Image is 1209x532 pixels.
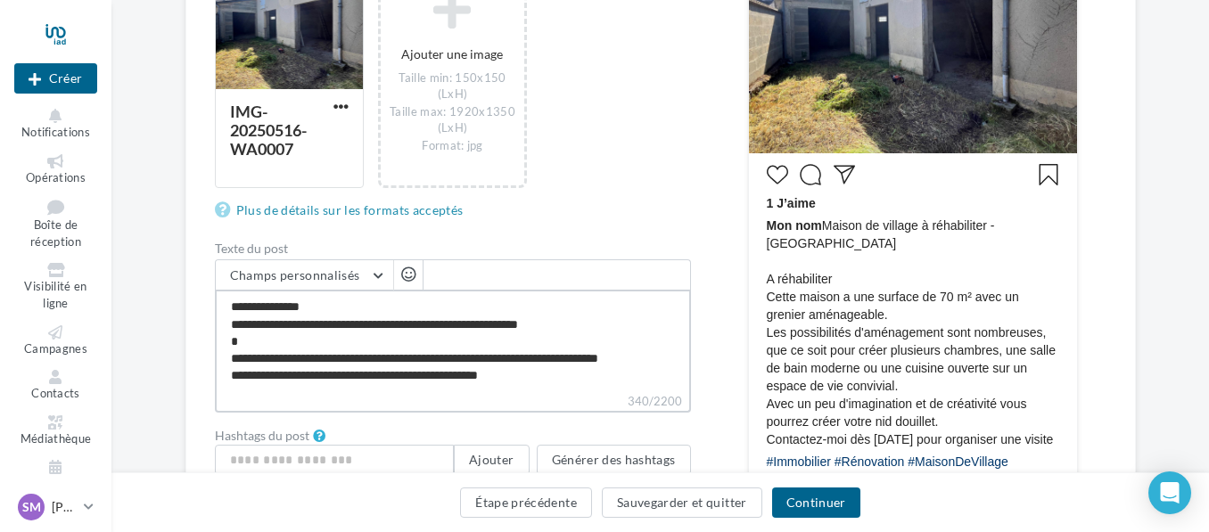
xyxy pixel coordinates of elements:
[1148,471,1191,514] div: Open Intercom Messenger
[537,445,691,475] button: Générer des hashtags
[14,63,97,94] button: Créer
[14,259,97,314] a: Visibilité en ligne
[602,487,762,518] button: Sauvegarder et quitter
[26,170,86,184] span: Opérations
[215,200,471,221] a: Plus de détails sur les formats acceptés
[30,218,81,250] span: Boîte de réception
[28,476,84,490] span: Calendrier
[460,487,592,518] button: Étape précédente
[24,341,87,356] span: Campagnes
[767,453,1059,493] div: #Immobilier #Rénovation #MaisonDeVillage #Aménagement #VisiteImmobilière
[215,242,691,255] label: Texte du post
[230,102,307,159] div: IMG-20250516-WA0007
[31,386,80,400] span: Contacts
[834,164,855,185] svg: Partager la publication
[52,498,77,516] p: [PERSON_NAME]
[767,217,1059,448] span: Maison de village à réhabiliter - [GEOGRAPHIC_DATA] A réhabiliter Cette maison a une surface de 7...
[24,280,86,311] span: Visibilité en ligne
[230,267,360,282] span: Champs personnalisés
[767,164,788,185] svg: J’aime
[772,487,860,518] button: Continuer
[14,151,97,189] a: Opérations
[215,392,691,413] label: 340/2200
[14,322,97,360] a: Campagnes
[767,194,1059,217] div: 1 J’aime
[14,105,97,143] button: Notifications
[14,366,97,405] a: Contacts
[21,431,92,446] span: Médiathèque
[14,490,97,524] a: SM [PERSON_NAME]
[21,125,90,139] span: Notifications
[22,498,41,516] span: SM
[216,260,393,291] button: Champs personnalisés
[1038,164,1059,185] svg: Enregistrer
[767,218,822,233] span: Mon nom
[215,430,309,442] label: Hashtags du post
[454,445,529,475] button: Ajouter
[14,412,97,450] a: Médiathèque
[14,195,97,252] a: Boîte de réception
[14,456,97,495] a: Calendrier
[14,63,97,94] div: Nouvelle campagne
[800,164,821,185] svg: Commenter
